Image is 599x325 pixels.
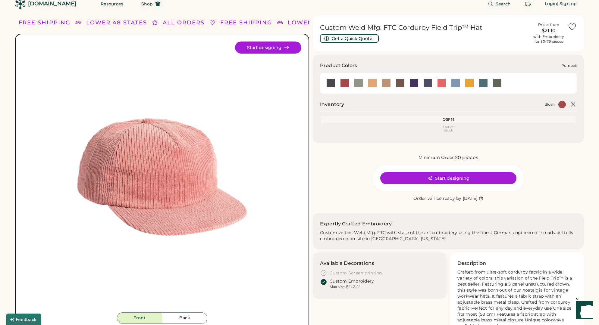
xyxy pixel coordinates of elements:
[463,196,478,202] div: [DATE]
[561,63,577,68] div: Pompeii
[533,34,564,44] div: with Embroidery for 50-79 pieces
[538,22,559,27] div: Prices from
[320,260,374,267] h3: Available Decorations
[557,1,577,7] div: | Sign up
[320,23,530,32] h1: Custom Weld Mfg. FTC Corduroy Field Trip™ Hat
[320,101,344,108] h2: Inventory
[413,196,462,202] div: Order will be ready by
[117,312,162,324] button: Front
[545,1,557,7] div: Login
[320,62,357,69] h3: Product Colors
[27,42,298,312] img: FTC - Blush Front Image
[19,19,71,27] div: FREE SHIPPING
[27,42,298,312] div: FTC Style Image
[235,42,301,54] button: Start designing
[330,284,360,289] div: Max size: 5" x 2.4"
[544,102,555,107] div: Blush
[330,270,382,276] div: Custom Screen printing
[570,298,596,324] iframe: Front Chat
[163,19,205,27] div: ALL ORDERS
[162,312,207,324] button: Back
[288,19,349,27] div: LOWER 48 STATES
[322,125,574,132] div: Out of Stock
[496,2,511,6] span: Search
[320,230,577,242] div: Customize this Weld Mfg. FTC with state of the art embroidery using the finest German engineered ...
[320,220,392,227] h2: Expertly Crafted Embroidery
[320,34,379,43] button: Get a Quick Quote
[220,19,272,27] div: FREE SHIPPING
[141,2,153,6] span: Shop
[455,154,478,161] div: 20 pieces
[322,117,574,122] div: OSFM
[457,260,486,267] h3: Description
[380,172,516,184] button: Start designing
[419,155,455,161] div: Minimum Order:
[533,27,564,34] div: $21.10
[86,19,147,27] div: LOWER 48 STATES
[330,278,374,284] div: Custom Embroidery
